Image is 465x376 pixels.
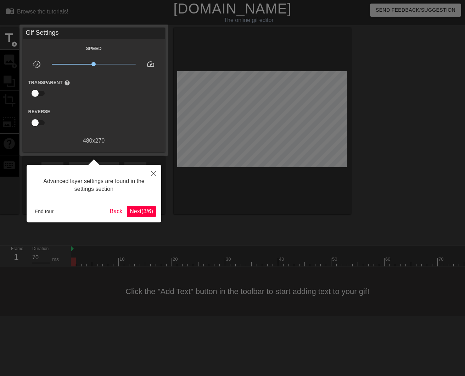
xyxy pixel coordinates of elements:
div: Advanced layer settings are found in the settings section [32,170,156,200]
button: Back [107,206,125,217]
button: Close [146,165,161,181]
button: Next [127,206,156,217]
span: Next ( 3 / 6 ) [130,208,153,214]
button: End tour [32,206,56,217]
